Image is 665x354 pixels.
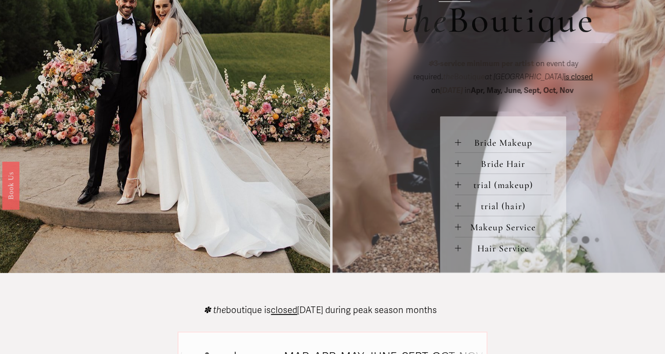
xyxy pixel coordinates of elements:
button: Bride Makeup [455,132,551,152]
span: is closed [564,72,593,81]
span: trial (hair) [461,200,551,212]
p: on [401,57,605,98]
button: Hair Service [455,237,551,258]
em: ✽ the [203,305,226,316]
strong: Apr, May, June, Sept, Oct, Nov [471,86,574,95]
span: Makeup Service [461,221,551,233]
em: the [443,72,454,81]
span: closed [271,305,297,316]
span: trial (makeup) [461,179,551,191]
button: Bride Hair [455,153,551,173]
span: Boutique [443,72,485,81]
span: Hair Service [461,243,551,254]
p: boutique is [DATE] during peak season months [203,306,436,315]
button: Makeup Service [455,216,551,237]
em: [DATE] [440,86,463,95]
button: trial (makeup) [455,174,551,195]
a: Book Us [2,162,19,210]
span: Bride Makeup [461,137,551,148]
button: trial (hair) [455,195,551,216]
strong: 3-service minimum per artist [434,59,534,68]
em: at [GEOGRAPHIC_DATA] [485,72,564,81]
span: Bride Hair [461,158,551,170]
em: ✽ [428,59,434,68]
span: in [463,86,575,95]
